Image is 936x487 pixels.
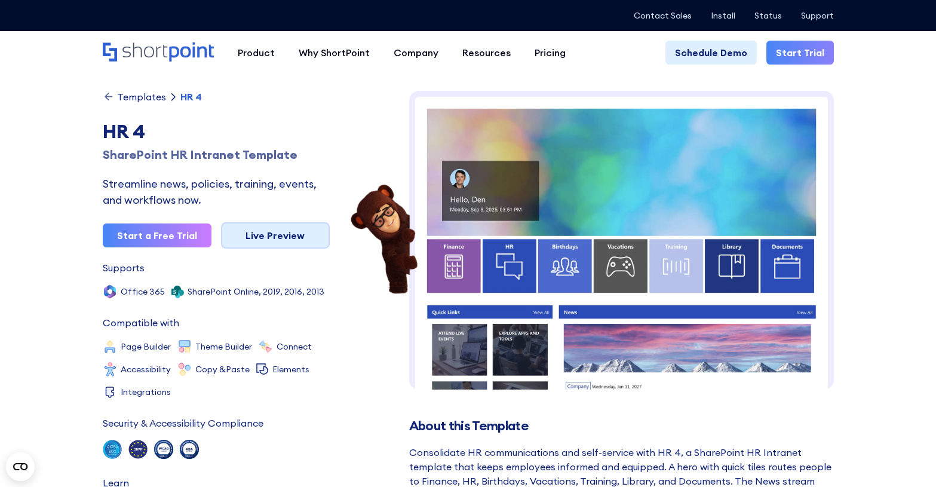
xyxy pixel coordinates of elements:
[188,287,324,296] div: SharePoint Online, 2019, 2016, 2013
[801,11,834,20] a: Support
[382,41,450,65] a: Company
[103,117,330,146] div: HR 4
[272,365,309,373] div: Elements
[103,223,211,247] a: Start a Free Trial
[226,41,287,65] a: Product
[766,41,834,65] a: Start Trial
[523,41,578,65] a: Pricing
[450,41,523,65] a: Resources
[195,342,252,351] div: Theme Builder
[180,92,202,102] div: HR 4
[103,176,330,208] div: Streamline news, policies, training, events, and workflows now.
[103,42,214,63] a: Home
[121,365,171,373] div: Accessibility
[299,45,370,60] div: Why ShortPoint
[462,45,511,60] div: Resources
[665,41,757,65] a: Schedule Demo
[6,452,35,481] button: Open CMP widget
[711,11,735,20] a: Install
[103,318,179,327] div: Compatible with
[221,222,330,249] a: Live Preview
[103,418,263,428] div: Security & Accessibility Compliance
[121,388,171,396] div: Integrations
[277,342,312,351] div: Connect
[103,146,330,164] div: SharePoint HR Intranet Template
[103,440,122,459] img: soc 2
[121,342,171,351] div: Page Builder
[117,92,166,102] div: Templates
[634,11,692,20] a: Contact Sales
[535,45,566,60] div: Pricing
[195,365,250,373] div: Copy &Paste
[409,418,834,433] h2: About this Template
[721,348,936,487] iframe: Chat Widget
[287,41,382,65] a: Why ShortPoint
[754,11,782,20] a: Status
[394,45,438,60] div: Company
[238,45,275,60] div: Product
[103,263,145,272] div: Supports
[103,91,166,103] a: Templates
[121,287,165,296] div: Office 365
